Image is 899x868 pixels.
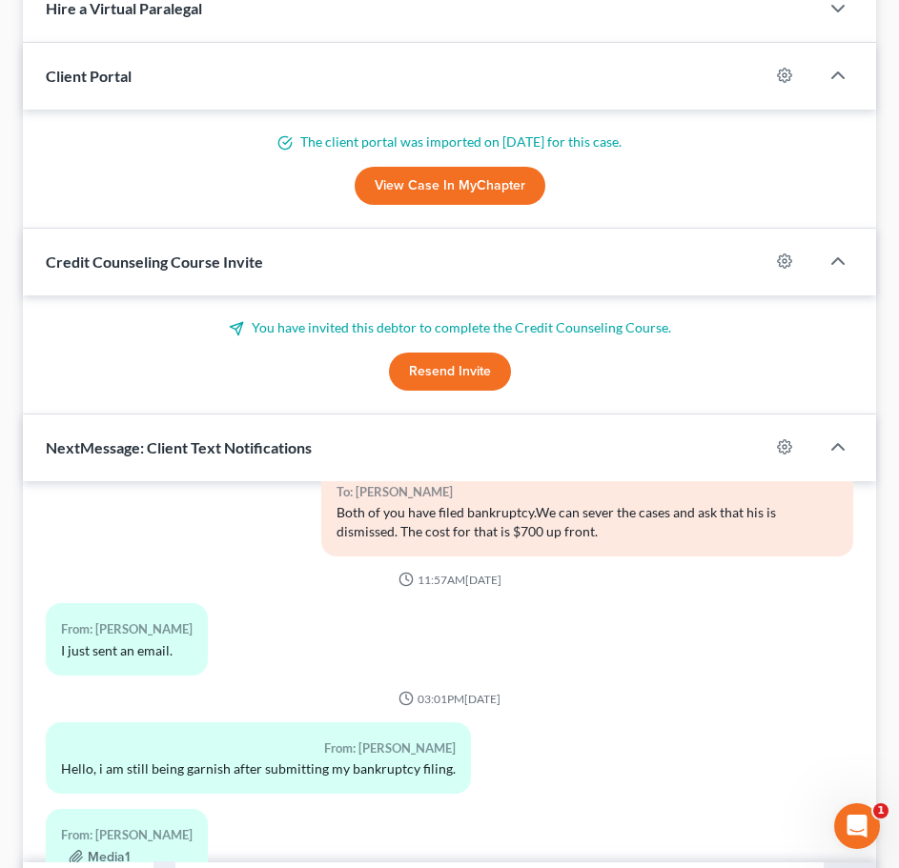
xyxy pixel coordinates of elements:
div: From: [PERSON_NAME] [61,737,456,759]
div: I just sent an email. [61,641,193,660]
span: 1 [873,803,889,818]
span: NextMessage: Client Text Notifications [46,438,312,456]
div: From: [PERSON_NAME] [61,618,193,640]
button: Media1 [69,850,130,865]
div: From: [PERSON_NAME] [61,824,193,846]
p: The client portal was imported on [DATE] for this case. [46,132,853,151]
div: Hello, i am still being garnish after submitting my bankruptcy filing. [61,759,456,778]
div: 11:57AM[DATE] [46,572,853,588]
span: Client Portal [46,67,132,85]
iframe: Intercom live chat [834,803,880,849]
a: View Case in MyChapter [355,167,545,205]
span: Credit Counseling Course Invite [46,252,263,271]
button: Resend Invite [389,353,511,391]
div: 03:01PM[DATE] [46,691,853,707]
div: To: [PERSON_NAME] [337,481,838,503]
div: Both of you have filed bankruptcy.We can sever the cases and ask that his is dismissed. The cost ... [337,503,838,541]
p: You have invited this debtor to complete the Credit Counseling Course. [46,318,853,337]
